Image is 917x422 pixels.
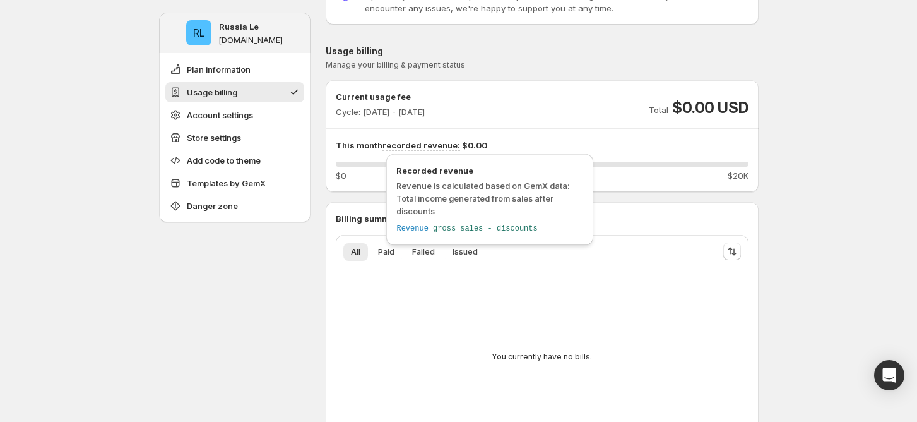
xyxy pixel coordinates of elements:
p: Cycle: [DATE] - [DATE] [336,105,425,118]
button: Plan information [165,59,304,80]
div: Open Intercom Messenger [874,360,904,390]
button: Templates by GemX [165,173,304,193]
text: RL [193,27,205,39]
span: Account settings [187,109,253,121]
p: Russia Le [219,20,259,33]
p: Billing summary [336,212,748,225]
span: Templates by GemX [187,177,266,190]
span: $0 [336,169,346,182]
span: gross sales - discounts [433,224,538,233]
p: Usage billing [326,45,759,57]
button: Danger zone [165,196,304,216]
p: You currently have no bills. [492,352,592,362]
p: Total [649,104,668,116]
span: $20K [728,169,748,182]
p: [DOMAIN_NAME] [219,35,283,45]
span: Revenue [396,224,428,233]
button: Store settings [165,128,304,148]
span: Manage your billing & payment status [326,60,465,69]
span: Danger zone [187,200,238,212]
button: Account settings [165,105,304,125]
p: Current usage fee [336,90,425,103]
span: recorded revenue: [382,140,460,151]
span: All [351,247,360,257]
span: Store settings [187,131,241,144]
span: Revenue is calculated based on GemX data: Total income generated from sales after discounts [396,181,570,216]
span: Russia Le [186,20,211,45]
button: Add code to theme [165,150,304,171]
span: Plan information [187,63,251,76]
span: = [429,224,433,233]
span: $0.00 USD [672,98,748,118]
span: Paid [378,247,394,257]
span: Usage billing [187,86,237,99]
button: Sort the results [723,243,741,260]
span: Add code to theme [187,154,261,167]
p: This month $0.00 [336,139,748,152]
span: Recorded revenue [396,164,583,177]
button: Usage billing [165,82,304,102]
